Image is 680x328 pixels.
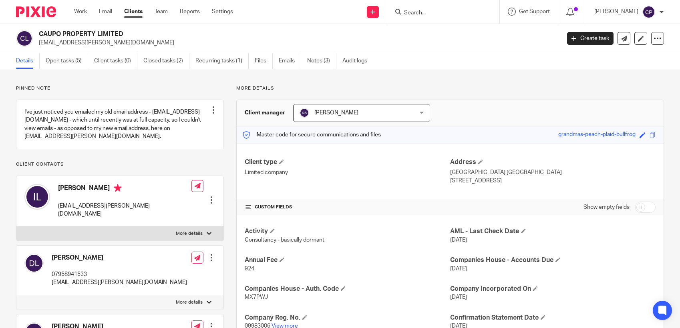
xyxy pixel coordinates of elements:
h2: CAUPO PROPERTY LIMITED [39,30,452,38]
p: More details [176,299,203,306]
p: Limited company [245,168,450,176]
h4: Company Reg. No. [245,314,450,322]
h3: Client manager [245,109,285,117]
img: svg%3E [24,184,50,210]
a: Reports [180,8,200,16]
a: Create task [567,32,614,45]
span: Consultancy - basically dormant [245,237,324,243]
a: Notes (3) [307,53,336,69]
img: svg%3E [642,6,655,18]
h4: Activity [245,227,450,236]
p: Pinned note [16,85,224,92]
div: grandmas-peach-plaid-bullfrog [558,130,636,140]
h4: Address [450,158,656,166]
h4: [PERSON_NAME] [58,184,191,194]
img: svg%3E [16,30,33,47]
span: 924 [245,266,254,272]
p: [EMAIL_ADDRESS][PERSON_NAME][DOMAIN_NAME] [39,39,555,47]
a: Details [16,53,40,69]
img: svg%3E [24,254,44,273]
h4: Client type [245,158,450,166]
a: Recurring tasks (1) [195,53,249,69]
span: [DATE] [450,294,467,300]
a: Files [255,53,273,69]
h4: CUSTOM FIELDS [245,204,450,210]
a: Emails [279,53,301,69]
span: [DATE] [450,266,467,272]
h4: Companies House - Auth. Code [245,285,450,293]
p: More details [236,85,664,92]
p: [PERSON_NAME] [594,8,638,16]
img: svg%3E [300,108,309,118]
p: Client contacts [16,161,224,168]
a: Audit logs [342,53,373,69]
p: [STREET_ADDRESS] [450,177,656,185]
span: Get Support [519,9,550,14]
i: Primary [114,184,122,192]
a: Work [74,8,87,16]
p: Master code for secure communications and files [243,131,381,139]
h4: Companies House - Accounts Due [450,256,656,264]
span: MX7PWJ [245,294,268,300]
span: [DATE] [450,237,467,243]
h4: Confirmation Statement Date [450,314,656,322]
a: Team [155,8,168,16]
p: [EMAIL_ADDRESS][PERSON_NAME][DOMAIN_NAME] [58,202,191,218]
a: Settings [212,8,233,16]
p: [EMAIL_ADDRESS][PERSON_NAME][DOMAIN_NAME] [52,278,187,286]
a: Client tasks (0) [94,53,137,69]
h4: Company Incorporated On [450,285,656,293]
a: Clients [124,8,143,16]
label: Show empty fields [583,203,630,211]
a: Email [99,8,112,16]
input: Search [403,10,475,17]
a: Closed tasks (2) [143,53,189,69]
h4: [PERSON_NAME] [52,254,187,262]
h4: Annual Fee [245,256,450,264]
span: [PERSON_NAME] [314,110,358,116]
p: [GEOGRAPHIC_DATA] [GEOGRAPHIC_DATA] [450,168,656,176]
img: Pixie [16,6,56,17]
h4: AML - Last Check Date [450,227,656,236]
a: Open tasks (5) [46,53,88,69]
p: More details [176,230,203,237]
p: 07958941533 [52,270,187,278]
